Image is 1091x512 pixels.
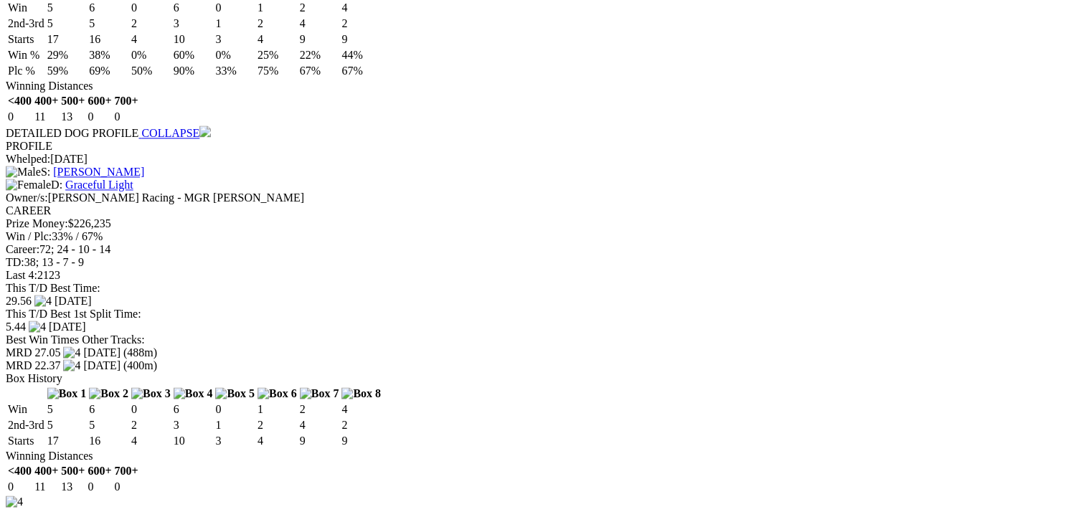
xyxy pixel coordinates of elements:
[131,32,171,47] td: 4
[257,16,298,31] td: 2
[299,32,340,47] td: 9
[34,346,60,359] span: 27.05
[6,166,50,178] span: S:
[131,434,171,448] td: 4
[257,402,298,417] td: 1
[6,166,41,179] img: Male
[173,48,214,62] td: 60%
[87,110,112,124] td: 0
[49,321,86,333] span: [DATE]
[6,450,1085,463] div: Winning Distances
[114,464,139,478] th: 700+
[88,402,129,417] td: 6
[6,269,37,281] span: Last 4:
[6,217,1085,230] div: $226,235
[7,48,45,62] td: Win %
[6,308,141,320] span: This T/D Best 1st Split Time:
[299,1,340,15] td: 2
[131,48,171,62] td: 0%
[6,243,1085,256] div: 72; 24 - 10 - 14
[299,434,340,448] td: 9
[47,64,88,78] td: 59%
[173,32,214,47] td: 10
[55,295,92,307] span: [DATE]
[65,179,133,191] a: Graceful Light
[7,64,45,78] td: Plc %
[257,48,298,62] td: 25%
[87,94,112,108] th: 600+
[123,359,157,371] span: (400m)
[88,434,129,448] td: 16
[341,434,382,448] td: 9
[88,16,129,31] td: 5
[34,94,59,108] th: 400+
[7,418,45,432] td: 2nd-3rd
[7,94,32,108] th: <400
[7,16,45,31] td: 2nd-3rd
[6,140,1085,153] div: PROFILE
[47,1,88,15] td: 5
[7,32,45,47] td: Starts
[299,16,340,31] td: 4
[173,434,214,448] td: 10
[6,204,1085,217] div: CAREER
[341,16,382,31] td: 2
[214,402,255,417] td: 0
[7,110,32,124] td: 0
[138,127,211,139] a: COLLAPSE
[89,387,128,400] img: Box 2
[257,64,298,78] td: 75%
[6,179,51,191] img: Female
[6,333,145,346] span: Best Win Times Other Tracks:
[6,372,1085,385] div: Box History
[6,230,52,242] span: Win / Plc:
[7,464,32,478] th: <400
[174,387,213,400] img: Box 4
[131,64,171,78] td: 50%
[34,295,52,308] img: 4
[34,480,59,494] td: 11
[131,1,171,15] td: 0
[214,32,255,47] td: 3
[47,418,88,432] td: 5
[299,64,340,78] td: 67%
[6,295,32,307] span: 29.56
[214,1,255,15] td: 0
[34,110,59,124] td: 11
[257,418,298,432] td: 2
[141,127,199,139] span: COLLAPSE
[6,217,68,229] span: Prize Money:
[173,64,214,78] td: 90%
[60,480,85,494] td: 13
[114,110,139,124] td: 0
[47,32,88,47] td: 17
[131,16,171,31] td: 2
[214,48,255,62] td: 0%
[341,387,381,400] img: Box 8
[114,94,139,108] th: 700+
[257,32,298,47] td: 4
[257,1,298,15] td: 1
[60,464,85,478] th: 500+
[114,480,139,494] td: 0
[34,359,60,371] span: 22.37
[131,387,171,400] img: Box 3
[6,321,26,333] span: 5.44
[47,402,88,417] td: 5
[6,256,24,268] span: TD:
[83,359,121,371] span: [DATE]
[6,359,32,371] span: MRD
[47,387,87,400] img: Box 1
[34,464,59,478] th: 400+
[341,402,382,417] td: 4
[7,1,45,15] td: Win
[7,434,45,448] td: Starts
[6,125,1085,140] div: DETAILED DOG PROFILE
[173,16,214,31] td: 3
[47,48,88,62] td: 29%
[6,80,1085,93] div: Winning Distances
[7,402,45,417] td: Win
[214,16,255,31] td: 1
[6,346,32,359] span: MRD
[7,480,32,494] td: 0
